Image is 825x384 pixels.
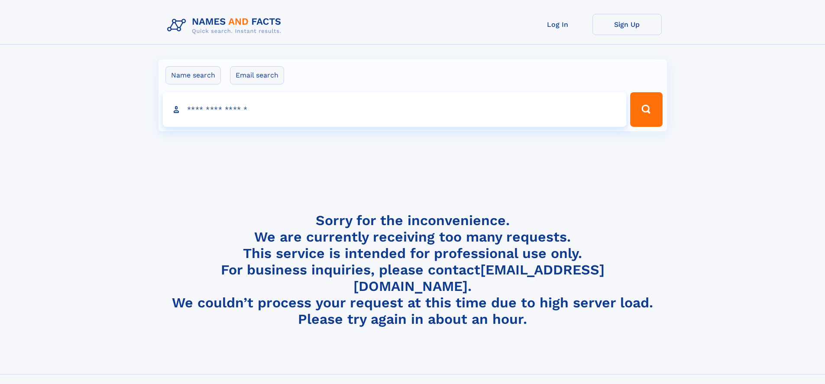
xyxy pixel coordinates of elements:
[630,92,662,127] button: Search Button
[163,92,627,127] input: search input
[230,66,284,84] label: Email search
[523,14,592,35] a: Log In
[164,14,288,37] img: Logo Names and Facts
[353,261,605,294] a: [EMAIL_ADDRESS][DOMAIN_NAME]
[165,66,221,84] label: Name search
[592,14,662,35] a: Sign Up
[164,212,662,328] h4: Sorry for the inconvenience. We are currently receiving too many requests. This service is intend...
